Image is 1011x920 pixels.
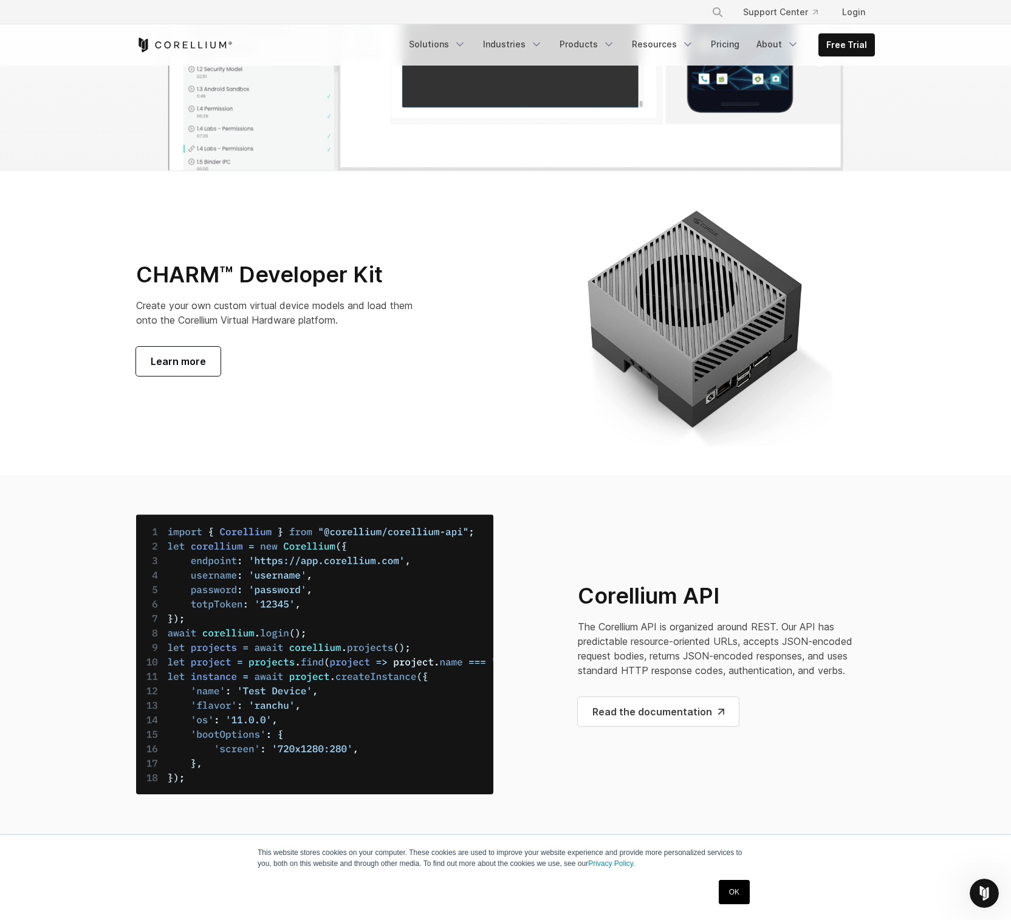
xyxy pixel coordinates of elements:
[970,879,999,908] iframe: Intercom live chat
[518,191,875,446] img: CHARM Developer Kit for custom virtual device models
[733,1,828,23] a: Support Center
[578,697,739,726] a: Read the documentation
[588,859,635,868] a: Privacy Policy.
[625,33,701,55] a: Resources
[552,33,622,55] a: Products
[402,33,875,56] div: Navigation Menu
[402,33,473,55] a: Solutions
[707,1,728,23] button: Search
[136,347,221,376] a: Learn more
[136,514,493,794] img: Corellium API
[592,704,724,719] span: Read the documentation
[749,33,806,55] a: About
[136,261,433,288] h2: CHARM™ Developer Kit
[136,299,413,326] span: Create your own custom virtual device models and load them onto the Corellium Virtual Hardware pl...
[578,582,875,610] h2: Corellium API
[578,619,875,678] p: The Corellium API is organized around REST. Our API has predictable resource-oriented URLs, accep...
[704,33,747,55] a: Pricing
[136,38,233,52] a: Corellium Home
[258,847,753,869] p: This website stores cookies on your computer. These cookies are used to improve your website expe...
[697,1,875,23] div: Navigation Menu
[476,33,550,55] a: Industries
[832,1,875,23] a: Login
[819,34,874,56] a: Free Trial
[151,354,206,369] span: Learn more
[719,880,750,904] a: OK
